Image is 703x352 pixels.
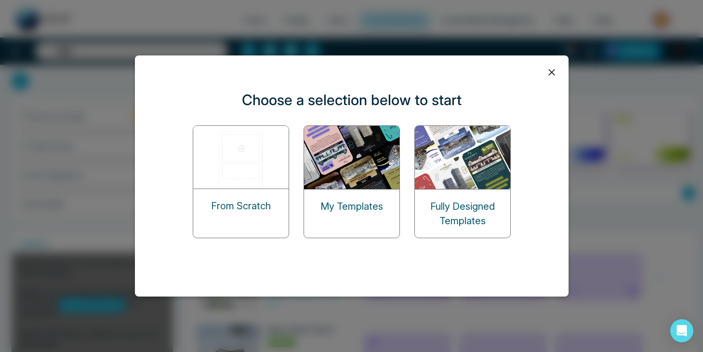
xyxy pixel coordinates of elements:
div: Open Intercom Messenger [670,319,693,342]
p: Choose a selection below to start [242,89,462,111]
p: Fully Designed Templates [415,199,510,228]
img: start-from-scratch.png [193,126,290,189]
img: designed-templates.png [415,126,511,189]
p: From Scratch [211,199,271,213]
img: my-templates.png [304,126,400,189]
p: My Templates [320,199,383,214]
